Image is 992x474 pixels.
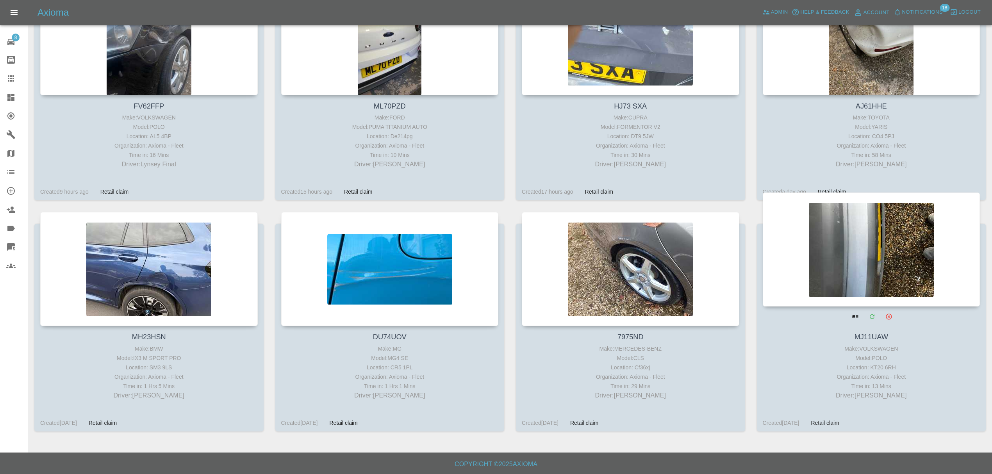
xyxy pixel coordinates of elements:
div: Make: VOLKSWAGEN [765,344,978,353]
a: ML70PZD [374,102,406,110]
div: Time in: 1 Hrs 5 Mins [42,381,256,391]
div: Created 17 hours ago [522,187,573,196]
div: Time in: 16 Mins [42,150,256,160]
div: Created [DATE] [763,418,799,428]
div: Organization: Axioma - Fleet [283,372,497,381]
div: Organization: Axioma - Fleet [765,372,978,381]
span: Logout [958,8,981,17]
div: Created 15 hours ago [281,187,333,196]
div: Model: MG4 SE [283,353,497,363]
div: Location: KT20 6RH [765,363,978,372]
div: Organization: Axioma - Fleet [524,372,737,381]
button: Logout [948,6,983,18]
div: Make: FORD [283,113,497,122]
button: Archive [881,308,897,324]
a: FV62FFP [134,102,164,110]
div: Time in: 13 Mins [765,381,978,391]
p: Driver: [PERSON_NAME] [524,160,737,169]
div: Organization: Axioma - Fleet [42,372,256,381]
div: Make: CUPRA [524,113,737,122]
div: Location: CO4 5PJ [765,132,978,141]
span: Account [864,8,890,17]
div: Retail claim [95,187,134,196]
div: Retail claim [805,418,845,428]
div: Time in: 58 Mins [765,150,978,160]
a: Modify [864,308,880,324]
a: MH23HSN [132,333,166,341]
div: Location: SM3 9LS [42,363,256,372]
div: Model: PUMA TITANIUM AUTO [283,122,497,132]
div: Time in: 10 Mins [283,150,497,160]
div: Retail claim [564,418,604,428]
div: Time in: 1 Hrs 1 Mins [283,381,497,391]
div: Retail claim [83,418,123,428]
div: Created [DATE] [281,418,318,428]
div: Organization: Axioma - Fleet [42,141,256,150]
div: Model: CLS [524,353,737,363]
p: Driver: [PERSON_NAME] [765,160,978,169]
a: HJ73 SXA [614,102,647,110]
div: Make: BMW [42,344,256,353]
div: Organization: Axioma - Fleet [524,141,737,150]
span: Notifications [902,8,943,17]
div: Location: DT9 5JW [524,132,737,141]
p: Driver: [PERSON_NAME] [283,160,497,169]
p: Driver: Lynsey Final [42,160,256,169]
div: Retail claim [323,418,363,428]
div: Created a day ago [763,187,806,196]
div: Location: De214pg [283,132,497,141]
div: Make: TOYOTA [765,113,978,122]
a: View [847,308,863,324]
span: 18 [940,4,949,12]
a: Account [851,6,892,19]
div: Model: IX3 M SPORT PRO [42,353,256,363]
h6: Copyright © 2025 Axioma [6,459,986,470]
p: Driver: [PERSON_NAME] [283,391,497,400]
a: 7975ND [617,333,644,341]
h5: Axioma [37,6,69,19]
div: Created 9 hours ago [40,187,89,196]
div: Make: VOLKSWAGEN [42,113,256,122]
a: MJ11UAW [855,333,888,341]
div: Model: YARIS [765,122,978,132]
button: Notifications [892,6,945,18]
a: DU74UOV [373,333,407,341]
div: Time in: 30 Mins [524,150,737,160]
a: AJ61HHE [856,102,887,110]
a: Admin [760,6,790,18]
div: Location: CR5 1PL [283,363,497,372]
span: Admin [771,8,788,17]
div: Retail claim [338,187,378,196]
div: Organization: Axioma - Fleet [283,141,497,150]
div: Retail claim [812,187,852,196]
button: Help & Feedback [790,6,851,18]
p: Driver: [PERSON_NAME] [524,391,737,400]
div: Model: FORMENTOR V2 [524,122,737,132]
span: 8 [12,34,20,41]
div: Model: POLO [42,122,256,132]
span: Help & Feedback [800,8,849,17]
button: Open drawer [5,3,23,22]
p: Driver: [PERSON_NAME] [765,391,978,400]
div: Retail claim [579,187,619,196]
div: Model: POLO [765,353,978,363]
div: Location: AL5 4BP [42,132,256,141]
div: Make: MG [283,344,497,353]
div: Make: MERCEDES-BENZ [524,344,737,353]
div: Time in: 29 Mins [524,381,737,391]
div: Created [DATE] [522,418,558,428]
p: Driver: [PERSON_NAME] [42,391,256,400]
div: Created [DATE] [40,418,77,428]
div: Organization: Axioma - Fleet [765,141,978,150]
div: Location: Cf36xj [524,363,737,372]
